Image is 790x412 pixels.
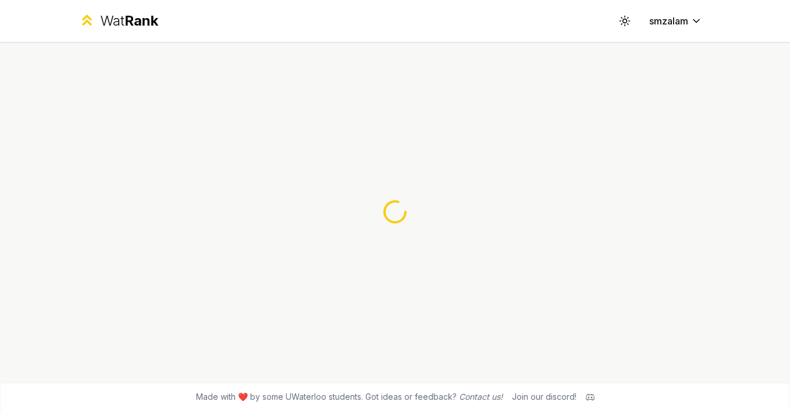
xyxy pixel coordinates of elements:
span: Made with ❤️ by some UWaterloo students. Got ideas or feedback? [196,391,503,403]
a: Contact us! [459,392,503,402]
div: Wat [100,12,158,30]
a: WatRank [79,12,158,30]
span: smzalam [649,14,688,28]
div: Join our discord! [512,391,577,403]
button: smzalam [640,10,711,31]
span: Rank [124,12,158,29]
